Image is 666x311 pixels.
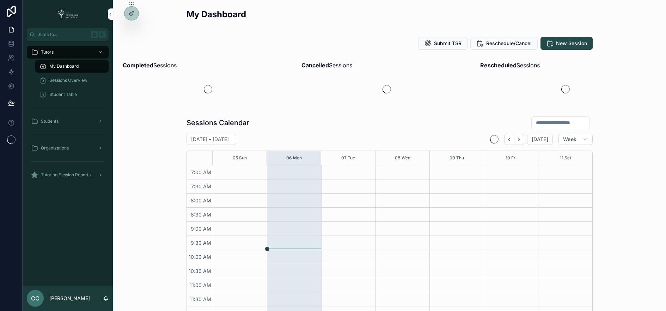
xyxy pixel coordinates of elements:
[480,61,540,69] span: Sessions
[286,151,302,165] button: 06 Mon
[38,32,88,37] span: Jump to...
[49,63,79,69] span: My Dashboard
[418,37,468,50] button: Submit TSR
[27,142,109,154] a: Organizations
[41,49,54,55] span: Tutors
[31,294,39,303] span: CC
[556,40,587,47] span: New Session
[470,37,538,50] button: Reschedule/Cancel
[486,40,532,47] span: Reschedule/Cancel
[189,226,213,232] span: 9:00 AM
[558,134,592,145] button: Week
[527,134,553,145] button: [DATE]
[189,169,213,175] span: 7:00 AM
[191,136,229,143] h2: [DATE] – [DATE]
[188,282,213,288] span: 11:00 AM
[301,61,352,69] span: Sessions
[506,151,517,165] button: 10 Fri
[41,172,91,178] span: Tutoring Session Reports
[341,151,355,165] button: 07 Tue
[123,61,177,69] span: Sessions
[35,60,109,73] a: My Dashboard
[188,296,213,302] span: 11:30 AM
[35,74,109,87] a: Sessions Overview
[187,118,249,128] h1: Sessions Calendar
[187,8,246,20] h2: My Dashboard
[480,62,517,69] strong: Rescheduled
[187,268,213,274] span: 10:30 AM
[189,240,213,246] span: 9:30 AM
[540,37,593,50] button: New Session
[514,134,524,145] button: Next
[27,169,109,181] a: Tutoring Session Reports
[532,136,548,142] span: [DATE]
[123,62,153,69] strong: Completed
[301,62,329,69] strong: Cancelled
[27,46,109,59] a: Tutors
[99,32,105,37] span: K
[27,28,109,41] button: Jump to...K
[49,92,77,97] span: Student Table
[233,151,247,165] button: 05 Sun
[189,212,213,218] span: 8:30 AM
[189,197,213,203] span: 8:00 AM
[41,145,69,151] span: Organizations
[23,41,113,190] div: scrollable content
[189,183,213,189] span: 7:30 AM
[27,115,109,128] a: Students
[434,40,462,47] span: Submit TSR
[450,151,464,165] button: 09 Thu
[35,88,109,101] a: Student Table
[187,254,213,260] span: 10:00 AM
[560,151,571,165] button: 11 Sat
[55,8,80,20] img: App logo
[504,134,514,145] button: Back
[49,295,90,302] p: [PERSON_NAME]
[41,118,59,124] span: Students
[395,151,410,165] button: 08 Wed
[563,136,576,142] span: Week
[49,78,87,83] span: Sessions Overview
